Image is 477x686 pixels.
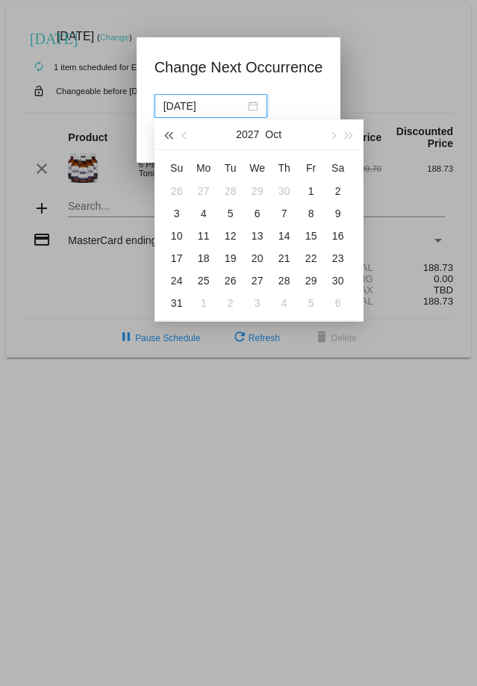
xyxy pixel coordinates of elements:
td: 10/6/2027 [244,202,271,225]
td: 10/31/2027 [163,292,190,314]
td: 10/28/2027 [271,269,298,292]
div: 22 [302,249,320,267]
td: 10/2/2027 [325,180,352,202]
td: 9/26/2027 [163,180,190,202]
th: Thu [271,156,298,180]
td: 10/4/2027 [190,202,217,225]
td: 10/30/2027 [325,269,352,292]
div: 14 [275,227,293,245]
td: 10/8/2027 [298,202,325,225]
td: 9/28/2027 [217,180,244,202]
td: 10/17/2027 [163,247,190,269]
th: Mon [190,156,217,180]
div: 8 [302,205,320,222]
div: 27 [195,182,213,200]
th: Wed [244,156,271,180]
div: 29 [302,272,320,290]
div: 11 [195,227,213,245]
div: 30 [275,182,293,200]
div: 16 [329,227,347,245]
div: 3 [168,205,186,222]
td: 10/22/2027 [298,247,325,269]
div: 27 [249,272,266,290]
div: 6 [329,294,347,312]
td: 10/11/2027 [190,225,217,247]
button: Oct [265,119,281,149]
td: 10/12/2027 [217,225,244,247]
td: 11/3/2027 [244,292,271,314]
td: 10/19/2027 [217,247,244,269]
div: 24 [168,272,186,290]
div: 5 [302,294,320,312]
div: 2 [329,182,347,200]
td: 10/1/2027 [298,180,325,202]
h1: Change Next Occurrence [155,55,323,79]
button: 2027 [236,119,259,149]
div: 3 [249,294,266,312]
td: 10/18/2027 [190,247,217,269]
td: 11/5/2027 [298,292,325,314]
div: 28 [222,182,240,200]
td: 10/29/2027 [298,269,325,292]
td: 11/4/2027 [271,292,298,314]
div: 23 [329,249,347,267]
button: Next month (PageDown) [324,119,340,149]
td: 10/24/2027 [163,269,190,292]
div: 30 [329,272,347,290]
div: 7 [275,205,293,222]
div: 29 [249,182,266,200]
div: 13 [249,227,266,245]
div: 18 [195,249,213,267]
button: Last year (Control + left) [160,119,177,149]
button: Previous month (PageUp) [177,119,193,149]
td: 10/5/2027 [217,202,244,225]
td: 10/14/2027 [271,225,298,247]
div: 28 [275,272,293,290]
td: 10/10/2027 [163,225,190,247]
div: 4 [195,205,213,222]
div: 6 [249,205,266,222]
td: 10/21/2027 [271,247,298,269]
div: 17 [168,249,186,267]
th: Sun [163,156,190,180]
th: Sat [325,156,352,180]
td: 10/16/2027 [325,225,352,247]
td: 9/30/2027 [271,180,298,202]
div: 25 [195,272,213,290]
div: 26 [168,182,186,200]
td: 9/27/2027 [190,180,217,202]
div: 4 [275,294,293,312]
th: Tue [217,156,244,180]
button: Next year (Control + right) [340,119,357,149]
td: 10/15/2027 [298,225,325,247]
td: 10/7/2027 [271,202,298,225]
td: 10/20/2027 [244,247,271,269]
td: 10/9/2027 [325,202,352,225]
div: 9 [329,205,347,222]
div: 31 [168,294,186,312]
div: 15 [302,227,320,245]
td: 10/23/2027 [325,247,352,269]
td: 10/26/2027 [217,269,244,292]
div: 26 [222,272,240,290]
div: 5 [222,205,240,222]
td: 10/27/2027 [244,269,271,292]
th: Fri [298,156,325,180]
td: 11/2/2027 [217,292,244,314]
div: 20 [249,249,266,267]
div: 10 [168,227,186,245]
div: 21 [275,249,293,267]
div: 19 [222,249,240,267]
input: Select date [163,98,245,114]
td: 11/6/2027 [325,292,352,314]
td: 10/3/2027 [163,202,190,225]
div: 1 [302,182,320,200]
td: 10/25/2027 [190,269,217,292]
td: 11/1/2027 [190,292,217,314]
div: 1 [195,294,213,312]
div: 12 [222,227,240,245]
td: 9/29/2027 [244,180,271,202]
div: 2 [222,294,240,312]
td: 10/13/2027 [244,225,271,247]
